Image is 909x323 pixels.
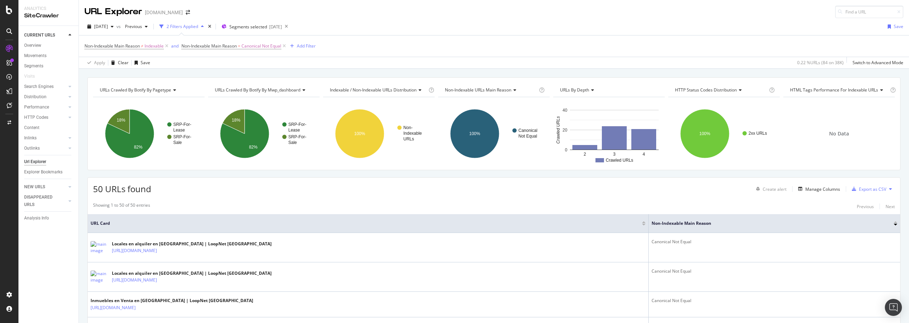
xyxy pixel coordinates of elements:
[403,131,422,136] text: Indexable
[885,299,902,316] div: Open Intercom Messenger
[859,186,886,192] div: Export as CSV
[559,84,658,96] h4: URLs by Depth
[181,43,237,49] span: Non-Indexable Main Reason
[643,152,645,157] text: 4
[753,183,786,195] button: Create alert
[24,158,46,166] div: Url Explorer
[288,128,300,133] text: Lease
[24,168,74,176] a: Explorer Bookmarks
[652,220,883,227] span: Non-Indexable Main Reason
[241,41,281,51] span: Canonical Not Equal
[24,93,47,101] div: Distribution
[885,21,903,32] button: Save
[562,128,567,133] text: 20
[91,241,108,254] img: main image
[207,23,213,30] div: times
[173,134,191,139] text: SRP-For-
[469,131,480,136] text: 100%
[208,103,319,165] svg: A chart.
[674,84,768,96] h4: HTTP Status Codes Distribution
[438,103,549,165] svg: A chart.
[85,6,142,18] div: URL Explorer
[24,124,74,132] a: Content
[24,52,47,60] div: Movements
[24,42,74,49] a: Overview
[141,60,150,66] div: Save
[403,137,414,141] text: URLs
[24,104,49,111] div: Performance
[100,87,171,93] span: URLs Crawled By Botify By pagetype
[91,304,136,311] a: [URL][DOMAIN_NAME]
[565,147,567,152] text: 0
[835,6,903,18] input: Find a URL
[269,24,282,30] div: [DATE]
[91,271,108,283] img: main image
[171,43,179,49] div: and
[606,158,633,163] text: Crawled URLs
[886,204,895,210] div: Next
[112,270,272,277] div: Locales en alquiler en [GEOGRAPHIC_DATA] | LoopNet [GEOGRAPHIC_DATA]
[675,87,737,93] span: HTTP Status Codes Distribution
[749,131,767,136] text: 2xx URLs
[145,41,164,51] span: Indexable
[886,202,895,211] button: Next
[584,152,586,157] text: 2
[445,87,511,93] span: Non-Indexable URLs Main Reason
[24,73,42,80] a: Visits
[167,23,198,29] div: 2 Filters Applied
[24,194,66,208] a: DISAPPEARED URLS
[297,43,316,49] div: Add Filter
[24,114,66,121] a: HTTP Codes
[91,297,253,304] div: Inmuebles en Venta en [GEOGRAPHIC_DATA] | LoopNet [GEOGRAPHIC_DATA]
[93,103,204,165] div: A chart.
[24,83,66,90] a: Search Engines
[789,84,889,96] h4: HTML Tags Performance for Indexable URLs
[108,57,129,68] button: Clear
[238,43,240,49] span: =
[24,168,62,176] div: Explorer Bookmarks
[213,84,313,96] h4: URLs Crawled By Botify By mwp_dashboard
[24,42,41,49] div: Overview
[894,23,903,29] div: Save
[112,247,157,254] a: [URL][DOMAIN_NAME]
[93,183,151,195] span: 50 URLs found
[853,60,903,66] div: Switch to Advanced Mode
[790,87,878,93] span: HTML Tags Performance for Indexable URLs
[328,84,427,96] h4: Indexable / Non-Indexable URLs Distribution
[24,83,54,90] div: Search Engines
[117,118,125,123] text: 18%
[116,23,122,29] span: vs
[652,297,897,304] div: Canonical Not Equal
[668,103,779,165] svg: A chart.
[24,183,45,191] div: NEW URLS
[85,43,140,49] span: Non-Indexable Main Reason
[553,103,664,165] div: A chart.
[443,84,538,96] h4: Non-Indexable URLs Main Reason
[173,140,182,145] text: Sale
[24,134,37,142] div: Inlinks
[24,183,66,191] a: NEW URLS
[24,12,73,20] div: SiteCrawler
[699,131,710,136] text: 100%
[215,87,300,93] span: URLs Crawled By Botify By mwp_dashboard
[24,124,39,132] div: Content
[763,186,786,192] div: Create alert
[829,130,849,137] span: No Data
[24,215,74,222] a: Analysis Info
[229,24,267,30] span: Segments selected
[24,52,74,60] a: Movements
[219,21,282,32] button: Segments selected[DATE]
[186,10,190,15] div: arrow-right-arrow-left
[85,21,116,32] button: [DATE]
[849,183,886,195] button: Export as CSV
[555,116,560,144] text: Crawled URLs
[857,202,874,211] button: Previous
[132,57,150,68] button: Save
[323,103,434,165] div: A chart.
[560,87,589,93] span: URLs by Depth
[173,128,185,133] text: Lease
[562,108,567,113] text: 40
[249,145,257,150] text: 82%
[288,134,306,139] text: SRP-For-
